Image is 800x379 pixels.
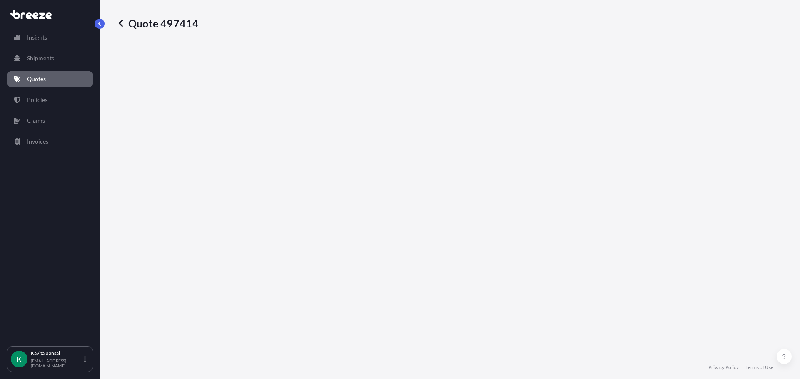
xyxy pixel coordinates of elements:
p: Quotes [27,75,46,83]
a: Policies [7,92,93,108]
p: Policies [27,96,47,104]
p: Kavita Bansal [31,350,82,357]
p: Shipments [27,54,54,62]
p: Claims [27,116,45,125]
p: Insights [27,33,47,42]
a: Terms of Use [745,364,773,371]
span: K [17,355,22,363]
a: Shipments [7,50,93,67]
p: Quote 497414 [117,17,198,30]
a: Quotes [7,71,93,87]
p: Invoices [27,137,48,146]
a: Privacy Policy [708,364,739,371]
a: Invoices [7,133,93,150]
a: Insights [7,29,93,46]
p: [EMAIL_ADDRESS][DOMAIN_NAME] [31,358,82,368]
a: Claims [7,112,93,129]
